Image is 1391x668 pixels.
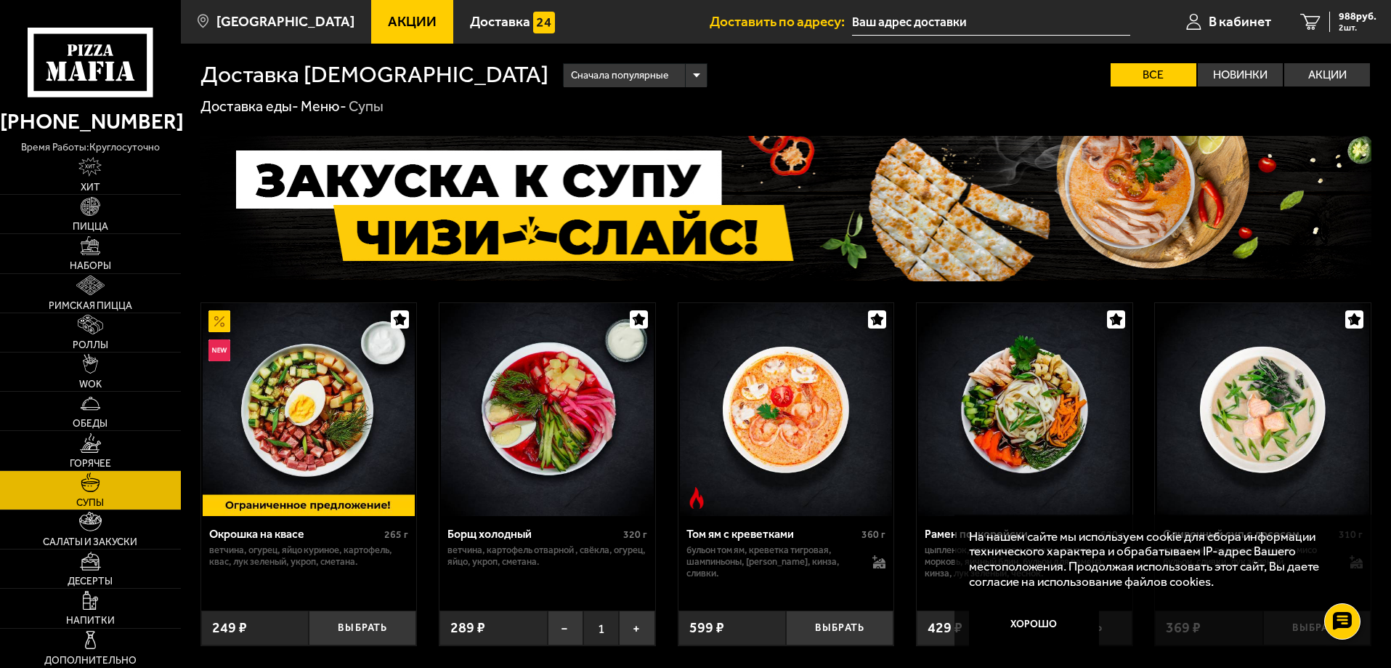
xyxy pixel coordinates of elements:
[43,537,137,547] span: Салаты и закуски
[918,303,1130,515] img: Рамен по-корейски
[447,527,620,541] div: Борщ холодный
[925,544,1124,579] p: цыпленок, лапша удон, томаты, огурец, морковь, яичный блин, бульон для рамена, кинза, лук зеленый...
[73,340,108,350] span: Роллы
[200,97,299,115] a: Доставка еды-
[1284,63,1370,86] label: Акции
[1209,15,1271,28] span: В кабинет
[969,603,1100,647] button: Хорошо
[928,621,962,635] span: 429 ₽
[1157,303,1369,515] img: Сливочный суп с лососем
[623,528,647,541] span: 320 г
[216,15,354,28] span: [GEOGRAPHIC_DATA]
[969,529,1349,589] p: На нашем сайте мы используем cookie для сбора информации технического характера и обрабатываем IP...
[301,97,346,115] a: Меню-
[852,9,1130,36] input: Ваш адрес доставки
[209,527,381,541] div: Окрошка на квасе
[66,616,115,626] span: Напитки
[309,611,416,646] button: Выбрать
[76,498,104,508] span: Супы
[1155,303,1371,515] a: Сливочный суп с лососем
[689,621,724,635] span: 599 ₽
[70,261,111,271] span: Наборы
[450,621,485,635] span: 289 ₽
[533,12,555,33] img: 15daf4d41897b9f0e9f617042186c801.svg
[349,97,384,116] div: Супы
[68,576,113,587] span: Десерты
[208,339,230,361] img: Новинка
[678,303,894,515] a: Острое блюдоТом ям с креветками
[686,544,859,579] p: бульон том ям, креветка тигровая, шампиньоны, [PERSON_NAME], кинза, сливки.
[49,301,132,311] span: Римская пицца
[710,15,852,28] span: Доставить по адресу:
[439,303,655,515] a: Борщ холодный
[548,611,583,646] button: −
[208,310,230,332] img: Акционный
[470,15,530,28] span: Доставка
[1111,63,1196,86] label: Все
[200,63,548,86] h1: Доставка [DEMOGRAPHIC_DATA]
[619,611,654,646] button: +
[388,15,437,28] span: Акции
[201,303,417,515] a: АкционныйНовинкаОкрошка на квасе
[384,528,408,541] span: 265 г
[786,611,893,646] button: Выбрать
[571,62,668,89] span: Сначала популярные
[81,182,100,193] span: Хит
[73,419,108,429] span: Обеды
[925,527,1097,541] div: Рамен по-корейски
[861,528,885,541] span: 360 г
[686,487,707,509] img: Острое блюдо
[1339,12,1376,22] span: 988 руб.
[583,611,619,646] span: 1
[44,656,137,666] span: Дополнительно
[79,379,102,390] span: WOK
[917,303,1132,515] a: Рамен по-корейски
[203,303,415,515] img: Окрошка на квасе
[1198,63,1283,86] label: Новинки
[73,222,108,232] span: Пицца
[70,459,111,469] span: Горячее
[441,303,653,515] img: Борщ холодный
[212,621,247,635] span: 249 ₽
[686,527,859,541] div: Том ям с креветками
[209,544,409,568] p: ветчина, огурец, яйцо куриное, картофель, квас, лук зеленый, укроп, сметана.
[680,303,892,515] img: Том ям с креветками
[1339,23,1376,32] span: 2 шт.
[447,544,647,568] p: ветчина, картофель отварной , свёкла, огурец, яйцо, укроп, сметана.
